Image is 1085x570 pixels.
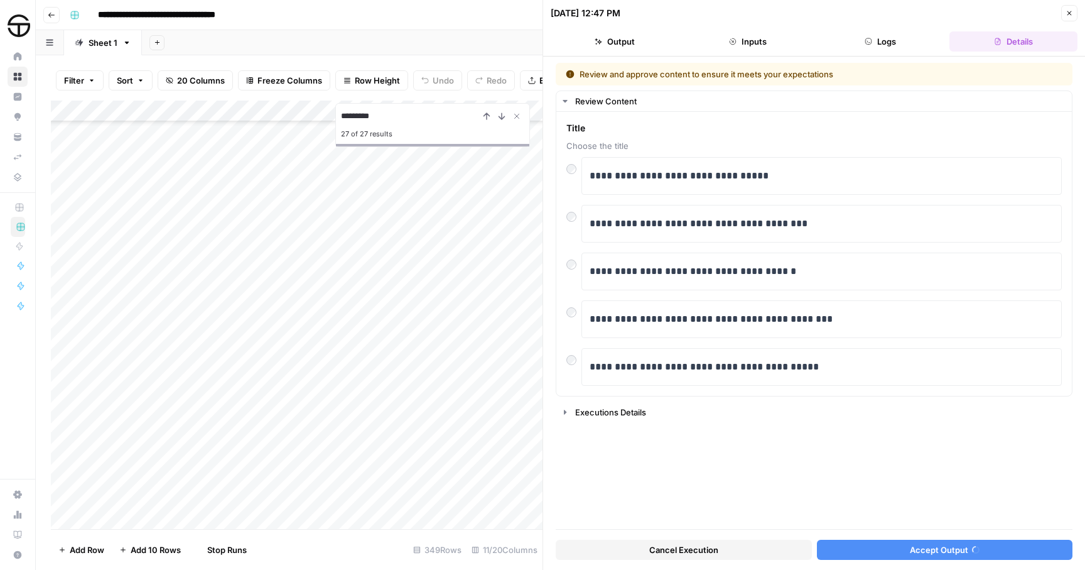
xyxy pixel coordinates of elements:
[408,540,467,560] div: 349 Rows
[566,68,948,80] div: Review and approve content to ensure it meets your expectations
[551,31,679,52] button: Output
[238,70,330,90] button: Freeze Columns
[8,107,28,127] a: Opportunities
[467,540,542,560] div: 11/20 Columns
[817,540,1073,560] button: Accept Output
[494,109,509,124] button: Next Result
[433,74,454,87] span: Undo
[8,47,28,67] a: Home
[341,126,524,141] div: 27 of 27 results
[8,67,28,87] a: Browse
[520,70,592,90] button: Export CSV
[479,109,494,124] button: Previous Result
[8,10,28,41] button: Workspace: SimpleTire
[949,31,1077,52] button: Details
[8,485,28,505] a: Settings
[89,36,117,49] div: Sheet 1
[207,544,247,556] span: Stop Runs
[556,112,1072,396] div: Review Content
[556,402,1072,422] button: Executions Details
[8,87,28,107] a: Insights
[509,109,524,124] button: Close Search
[109,70,153,90] button: Sort
[188,540,254,560] button: Stop Runs
[566,122,1062,134] span: Title
[51,540,112,560] button: Add Row
[64,74,84,87] span: Filter
[8,147,28,167] a: Syncs
[556,540,812,560] button: Cancel Execution
[112,540,188,560] button: Add 10 Rows
[649,544,718,556] span: Cancel Execution
[566,140,1062,152] span: Choose the title
[177,74,225,87] span: 20 Columns
[158,70,233,90] button: 20 Columns
[8,14,30,37] img: SimpleTire Logo
[56,70,104,90] button: Filter
[8,505,28,525] a: Usage
[8,167,28,187] a: Data Library
[556,91,1072,111] button: Review Content
[8,545,28,565] button: Help + Support
[70,544,104,556] span: Add Row
[575,95,1064,107] div: Review Content
[817,31,945,52] button: Logs
[64,30,142,55] a: Sheet 1
[117,74,133,87] span: Sort
[8,127,28,147] a: Your Data
[413,70,462,90] button: Undo
[467,70,515,90] button: Redo
[8,525,28,545] a: Learning Hub
[487,74,507,87] span: Redo
[684,31,812,52] button: Inputs
[575,406,1064,419] div: Executions Details
[910,544,968,556] span: Accept Output
[355,74,400,87] span: Row Height
[551,7,620,19] div: [DATE] 12:47 PM
[335,70,408,90] button: Row Height
[257,74,322,87] span: Freeze Columns
[131,544,181,556] span: Add 10 Rows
